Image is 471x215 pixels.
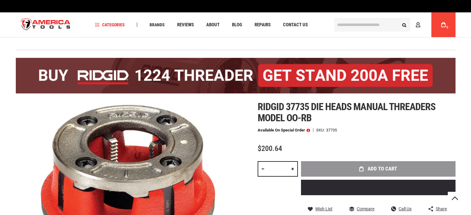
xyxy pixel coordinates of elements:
a: Blog [229,21,245,29]
span: Blog [232,23,242,27]
span: Share [436,207,447,211]
a: Repairs [252,21,273,29]
p: Available on Special Order [258,128,310,132]
span: $200.64 [258,144,282,153]
a: About [203,21,222,29]
span: Call Us [399,207,412,211]
span: Compare [357,207,374,211]
div: 37735 [326,128,337,132]
button: Search [399,19,410,31]
span: Categories [95,23,125,27]
strong: SKU [316,128,326,132]
a: 0 [438,12,449,37]
a: Reviews [174,21,197,29]
a: store logo [16,13,76,37]
a: Brands [147,21,168,29]
span: Ridgid 37735 die heads manual threaders model oo-rb [258,101,436,124]
span: 0 [447,26,448,29]
span: Brands [150,23,165,27]
a: Contact Us [280,21,311,29]
span: Repairs [255,23,271,27]
span: Wish List [315,207,333,211]
span: Contact Us [283,23,308,27]
img: America Tools [16,13,76,37]
a: Call Us [391,206,412,212]
a: Wish List [308,206,333,212]
a: Compare [349,206,374,212]
span: About [206,23,220,27]
span: Reviews [177,23,194,27]
a: Categories [92,21,128,29]
img: BOGO: Buy the RIDGID® 1224 Threader (26092), get the 92467 200A Stand FREE! [16,58,456,93]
